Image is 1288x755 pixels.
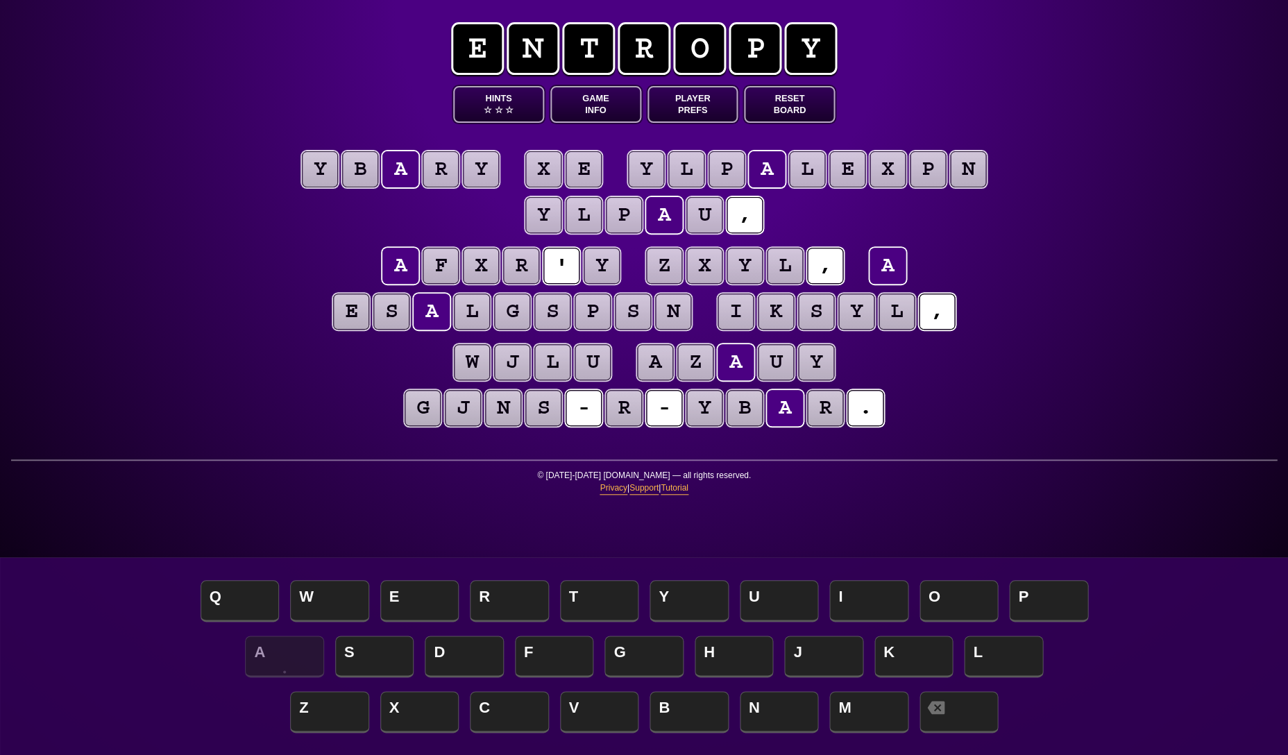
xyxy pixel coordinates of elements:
puzzle-tile: j [445,390,481,426]
span: t [562,22,615,75]
puzzle-tile: g [405,390,441,426]
puzzle-tile: - [566,390,602,426]
span: X [380,691,459,733]
puzzle-tile: i [718,294,754,330]
p: © [DATE]-[DATE] [DOMAIN_NAME] — all rights reserved. | | [11,469,1277,503]
span: H [695,636,774,677]
puzzle-tile: a [870,248,906,284]
span: E [380,580,459,622]
puzzle-tile: z [677,344,713,380]
puzzle-tile: y [686,390,722,426]
puzzle-tile: a [637,344,673,380]
puzzle-tile: u [575,344,611,380]
span: F [515,636,594,677]
puzzle-tile: a [767,390,803,426]
puzzle-tile: s [534,294,570,330]
puzzle-tile: r [423,151,459,187]
span: N [740,691,819,733]
span: I [829,580,908,622]
puzzle-tile: r [807,390,843,426]
span: D [425,636,504,677]
button: GameInfo [550,86,641,123]
puzzle-tile: j [494,344,530,380]
span: G [604,636,684,677]
span: S [335,636,414,677]
span: y [784,22,837,75]
span: M [829,691,908,733]
puzzle-tile: a [382,151,418,187]
span: B [650,691,729,733]
puzzle-tile: a [749,151,785,187]
puzzle-tile: y [302,151,338,187]
puzzle-tile: x [525,151,561,187]
puzzle-tile: l [789,151,825,187]
puzzle-tile: k [758,294,794,330]
span: ☆ [505,104,514,116]
puzzle-tile: , [727,197,763,233]
puzzle-tile: s [525,390,561,426]
puzzle-tile: x [686,248,722,284]
puzzle-tile: l [767,248,803,284]
puzzle-tile: u [758,344,794,380]
puzzle-tile: w [454,344,490,380]
puzzle-tile: y [463,151,499,187]
puzzle-tile: y [584,248,620,284]
puzzle-tile: g [494,294,530,330]
puzzle-tile: y [798,344,834,380]
puzzle-tile: x [870,151,906,187]
puzzle-tile: l [566,197,602,233]
puzzle-tile: y [838,294,874,330]
span: R [470,580,549,622]
span: Y [650,580,729,622]
button: ResetBoard [744,86,835,123]
span: ☆ [494,104,502,116]
puzzle-tile: s [373,294,409,330]
puzzle-tile: u [686,197,722,233]
span: Z [290,691,369,733]
puzzle-tile: s [798,294,834,330]
puzzle-tile: r [606,390,642,426]
puzzle-tile: p [575,294,611,330]
span: e [451,22,504,75]
puzzle-tile: n [485,390,521,426]
puzzle-tile: y [727,248,763,284]
puzzle-tile: e [333,294,369,330]
span: ☆ [484,104,492,116]
puzzle-tile: n [950,151,986,187]
span: r [618,22,670,75]
puzzle-tile: p [910,151,946,187]
a: Privacy [600,482,627,495]
puzzle-tile: z [646,248,682,284]
puzzle-tile: l [668,151,704,187]
span: L [964,636,1043,677]
puzzle-tile: ' [543,248,579,284]
span: C [470,691,549,733]
puzzle-tile: x [463,248,499,284]
span: V [560,691,639,733]
puzzle-tile: s [615,294,651,330]
puzzle-tile: , [919,294,955,330]
a: Support [629,482,659,495]
puzzle-tile: . [847,390,883,426]
puzzle-tile: e [829,151,865,187]
puzzle-tile: a [646,197,682,233]
span: W [290,580,369,622]
puzzle-tile: y [628,151,664,187]
span: p [729,22,781,75]
puzzle-tile: p [709,151,745,187]
a: Tutorial [661,482,688,495]
puzzle-tile: r [503,248,539,284]
span: O [920,580,999,622]
puzzle-tile: b [727,390,763,426]
puzzle-tile: n [655,294,691,330]
puzzle-tile: e [566,151,602,187]
span: K [874,636,954,677]
puzzle-tile: f [423,248,459,284]
puzzle-tile: b [342,151,378,187]
puzzle-tile: a [414,294,450,330]
puzzle-tile: a [718,344,754,380]
span: J [784,636,863,677]
puzzle-tile: y [525,197,561,233]
puzzle-tile: l [454,294,490,330]
span: Q [201,580,280,622]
